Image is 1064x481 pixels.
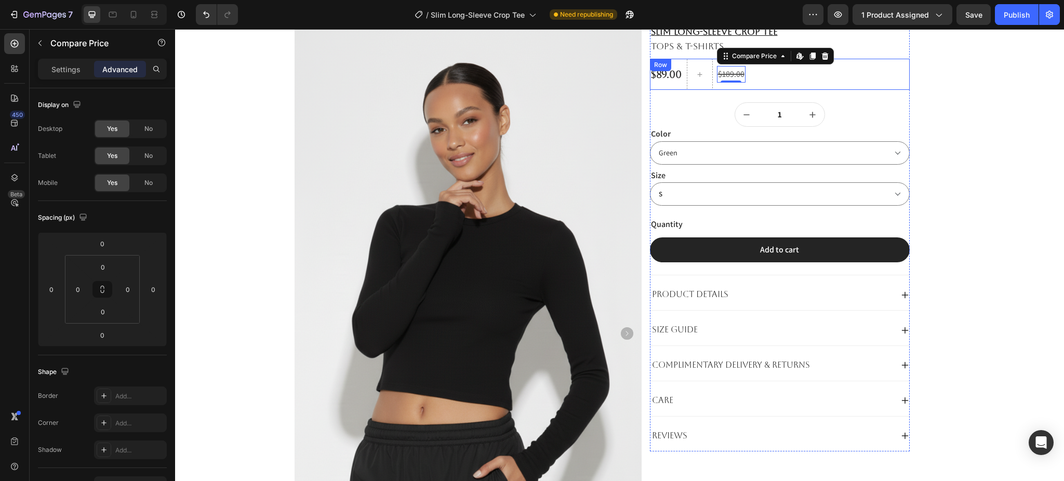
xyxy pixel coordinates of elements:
[626,74,649,97] button: increment
[44,282,59,297] input: 0
[92,327,113,343] input: 0
[38,365,71,379] div: Shape
[555,22,604,32] div: Compare Price
[92,259,113,275] input: 0px
[853,4,952,25] button: 1 product assigned
[475,208,735,234] button: Add to cart
[175,29,1064,481] iframe: Design area
[476,12,549,22] span: TOPS & T-SHIRTS
[115,419,164,428] div: Add...
[38,445,62,455] div: Shadow
[475,140,491,153] legend: Size
[107,151,117,161] span: Yes
[1029,430,1054,455] div: Open Intercom Messenger
[477,260,553,271] p: product details
[10,111,25,119] div: 450
[120,282,136,297] input: 0px
[475,38,508,53] div: $89.00
[144,151,153,161] span: No
[475,98,497,112] legend: Color
[477,366,498,377] p: Care
[965,10,982,19] span: Save
[1004,9,1030,20] div: Publish
[107,178,117,188] span: Yes
[115,446,164,455] div: Add...
[477,296,523,306] p: size guide
[38,211,89,225] div: Spacing (px)
[431,9,525,20] span: Slim Long-Sleeve Crop Tee
[38,418,59,427] div: Corner
[145,282,161,297] input: 0
[144,124,153,133] span: No
[585,216,624,226] div: Add to cart
[38,151,56,161] div: Tablet
[583,74,626,97] input: quantity
[70,282,86,297] input: 0px
[8,190,25,198] div: Beta
[446,298,458,311] button: Carousel Next Arrow
[107,124,117,133] span: Yes
[51,64,81,75] p: Settings
[475,189,735,202] div: Quantity
[196,4,238,25] div: Undo/Redo
[38,98,83,112] div: Display on
[92,236,113,251] input: 0
[50,37,139,49] p: Compare Price
[542,37,570,54] div: $189.00
[477,402,512,412] p: reviews
[861,9,929,20] span: 1 product assigned
[38,178,58,188] div: Mobile
[477,331,635,342] p: Complimentary Delivery & Returns
[144,178,153,188] span: No
[92,304,113,319] input: 0px
[560,10,613,19] span: Need republishing
[995,4,1039,25] button: Publish
[4,4,77,25] button: 7
[477,31,494,41] div: Row
[956,4,991,25] button: Save
[102,64,138,75] p: Advanced
[68,8,73,21] p: 7
[560,74,583,97] button: decrement
[38,124,62,133] div: Desktop
[38,391,58,400] div: Border
[426,9,429,20] span: /
[115,392,164,401] div: Add...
